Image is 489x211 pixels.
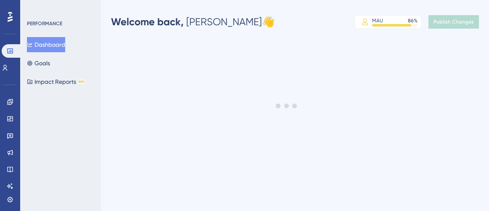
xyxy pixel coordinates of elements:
[27,37,65,52] button: Dashboard
[408,17,418,24] div: 86 %
[78,80,85,84] div: BETA
[428,15,479,29] button: Publish Changes
[433,19,474,25] span: Publish Changes
[27,56,50,71] button: Goals
[27,74,85,89] button: Impact ReportsBETA
[111,16,184,28] span: Welcome back,
[372,17,383,24] div: MAU
[27,20,62,27] div: PERFORMANCE
[111,15,275,29] div: [PERSON_NAME] 👋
